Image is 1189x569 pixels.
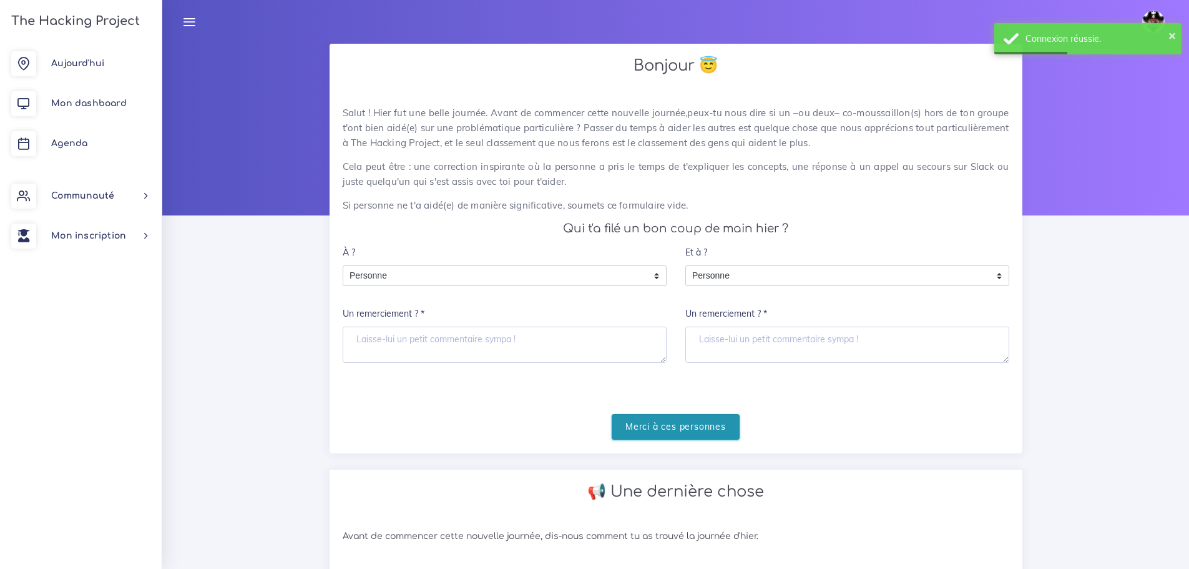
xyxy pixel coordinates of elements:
[343,532,1009,542] h6: Avant de commencer cette nouvelle journée, dis-nous comment tu as trouvé la journée d'hier.
[343,266,647,286] span: Personne
[51,99,127,108] span: Mon dashboard
[612,414,740,440] input: Merci à ces personnes
[1168,29,1176,41] button: ×
[7,14,140,28] h3: The Hacking Project
[343,57,1009,75] h2: Bonjour 😇
[343,222,1009,235] h4: Qui t'a filé un bon coup de main hier ?
[343,302,424,327] label: Un remerciement ? *
[685,240,707,265] label: Et à ?
[51,191,114,200] span: Communauté
[343,106,1009,151] p: Salut ! Hier fut une belle journée. Avant de commencer cette nouvelle journée,peux-tu nous dire s...
[51,139,87,148] span: Agenda
[51,231,126,240] span: Mon inscription
[51,59,104,68] span: Aujourd'hui
[1142,11,1165,33] img: avatar
[343,240,355,265] label: À ?
[1025,32,1172,45] div: Connexion réussie.
[686,266,990,286] span: Personne
[343,198,1009,213] p: Si personne ne t'a aidé(e) de manière significative, soumets ce formulaire vide.
[343,483,1009,501] h2: 📢 Une dernière chose
[343,159,1009,189] p: Cela peut être : une correction inspirante où la personne a pris le temps de t'expliquer les conc...
[685,302,767,327] label: Un remerciement ? *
